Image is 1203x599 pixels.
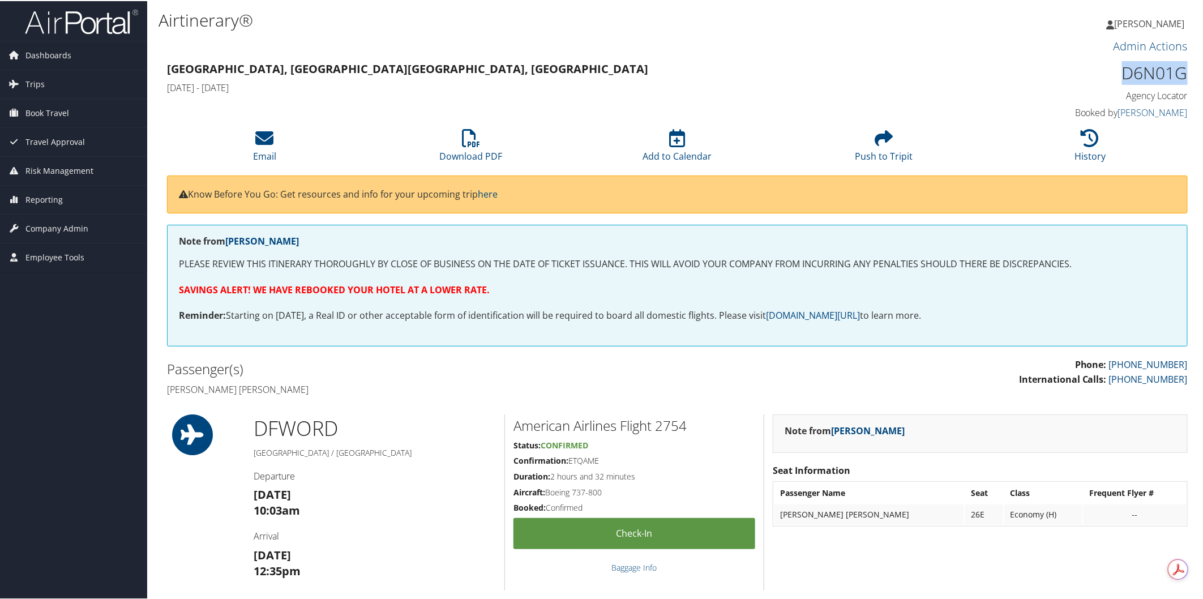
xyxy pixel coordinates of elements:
h1: DFW ORD [254,413,496,442]
h4: Agency Locator [945,88,1188,101]
h5: Boeing 737-800 [513,486,755,497]
td: 26E [965,503,1003,524]
span: [PERSON_NAME] [1115,16,1185,29]
span: Reporting [25,185,63,213]
a: [PERSON_NAME] [225,234,299,246]
td: [PERSON_NAME] [PERSON_NAME] [774,503,964,524]
span: Company Admin [25,213,88,242]
strong: SAVINGS ALERT! WE HAVE REBOOKED YOUR HOTEL AT A LOWER RATE. [179,283,490,295]
h2: Passenger(s) [167,358,669,378]
strong: Phone: [1075,357,1107,370]
a: History [1074,134,1106,161]
strong: 10:03am [254,502,300,517]
strong: Duration: [513,470,550,481]
strong: Seat Information [773,463,850,476]
strong: Confirmation: [513,454,568,465]
h4: Booked by [945,105,1188,118]
a: [PERSON_NAME] [1118,105,1188,118]
strong: Booked: [513,501,546,512]
strong: Aircraft: [513,486,545,497]
span: Dashboards [25,40,71,69]
strong: Status: [513,439,541,450]
p: Starting on [DATE], a Real ID or other acceptable form of identification will be required to boar... [179,307,1176,322]
strong: [DATE] [254,546,291,562]
h5: 2 hours and 32 minutes [513,470,755,481]
strong: Note from [785,423,905,436]
a: [PHONE_NUMBER] [1109,357,1188,370]
h5: Confirmed [513,501,755,512]
a: Admin Actions [1114,37,1188,53]
strong: [DATE] [254,486,291,501]
a: [DOMAIN_NAME][URL] [766,308,860,320]
a: Baggage Info [612,561,657,572]
p: Know Before You Go: Get resources and info for your upcoming trip [179,186,1176,201]
a: Download PDF [439,134,502,161]
div: -- [1089,508,1180,519]
a: Add to Calendar [643,134,712,161]
h4: Arrival [254,529,496,541]
a: [PHONE_NUMBER] [1109,372,1188,384]
span: Trips [25,69,45,97]
td: Economy (H) [1004,503,1082,524]
h5: [GEOGRAPHIC_DATA] / [GEOGRAPHIC_DATA] [254,446,496,457]
h4: [DATE] - [DATE] [167,80,928,93]
strong: Reminder: [179,308,226,320]
strong: Note from [179,234,299,246]
span: Book Travel [25,98,69,126]
h2: American Airlines Flight 2754 [513,415,755,434]
span: Confirmed [541,439,588,450]
strong: 12:35pm [254,562,301,577]
h1: Airtinerary® [159,7,850,31]
a: Email [253,134,276,161]
th: Frequent Flyer # [1084,482,1186,502]
a: [PERSON_NAME] [831,423,905,436]
h4: [PERSON_NAME] [PERSON_NAME] [167,382,669,395]
strong: International Calls: [1019,372,1107,384]
h5: ETQAME [513,454,755,465]
th: Seat [965,482,1003,502]
h4: Departure [254,469,496,481]
span: Travel Approval [25,127,85,155]
th: Class [1004,482,1082,502]
span: Risk Management [25,156,93,184]
th: Passenger Name [774,482,964,502]
strong: [GEOGRAPHIC_DATA], [GEOGRAPHIC_DATA] [GEOGRAPHIC_DATA], [GEOGRAPHIC_DATA] [167,60,648,75]
p: PLEASE REVIEW THIS ITINERARY THOROUGHLY BY CLOSE OF BUSINESS ON THE DATE OF TICKET ISSUANCE. THIS... [179,256,1176,271]
a: here [478,187,498,199]
a: Check-in [513,517,755,548]
span: Employee Tools [25,242,84,271]
a: [PERSON_NAME] [1107,6,1196,40]
h1: D6N01G [945,60,1188,84]
a: Push to Tripit [855,134,913,161]
img: airportal-logo.png [25,7,138,34]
